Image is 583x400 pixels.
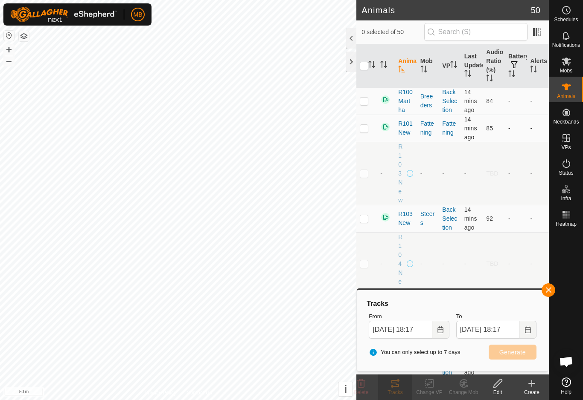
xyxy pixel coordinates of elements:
div: Breeders [420,92,436,110]
button: Choose Date [432,321,449,339]
th: Alerts [527,44,549,88]
button: + [4,45,14,55]
span: Heatmap [556,222,577,227]
td: - [527,87,549,115]
span: 6 Oct 2025 at 6:03 pm [464,116,477,141]
td: - [505,87,527,115]
span: - [464,170,466,177]
th: Last Updated [461,44,483,88]
label: To [456,312,536,321]
div: Change VP [412,388,446,396]
td: - [505,115,527,142]
a: Back Selection [442,206,457,231]
span: R100Martha [398,88,414,115]
app-display-virtual-paddock-transition: - [442,260,444,267]
span: TBD [486,170,498,177]
img: returning on [380,122,391,132]
td: - [505,232,527,295]
div: Tracks [365,299,540,309]
div: Change Mob [446,388,481,396]
img: returning on [380,95,391,105]
span: MB [134,10,143,19]
button: i [338,382,353,396]
span: TBD [486,260,498,267]
input: Search (S) [424,23,528,41]
button: Choose Date [519,321,536,339]
span: Animals [557,94,575,99]
p-sorticon: Activate to sort [464,71,471,78]
div: - [420,259,436,268]
label: From [369,312,449,321]
span: - [464,260,466,267]
span: R103New [398,210,414,227]
span: Help [561,389,571,394]
button: Map Layers [19,31,29,41]
span: Infra [561,196,571,201]
td: - [505,205,527,232]
span: - [380,170,382,177]
p-sorticon: Activate to sort [420,67,427,74]
td: - [527,115,549,142]
div: Tracks [378,388,412,396]
span: 0 selected of 50 [361,28,424,37]
span: R104New [398,233,405,295]
span: Delete [354,389,369,395]
th: Battery [505,44,527,88]
a: Back Selection [442,89,457,113]
div: Edit [481,388,515,396]
span: R101New [398,119,414,137]
div: Steers [420,210,436,227]
a: Help [549,374,583,398]
span: 92 [486,215,493,222]
p-sorticon: Activate to sort [530,67,537,74]
a: Privacy Policy [145,389,177,397]
div: - [420,169,436,178]
span: Neckbands [553,119,579,124]
span: 6 Oct 2025 at 6:03 pm [464,89,477,113]
span: Generate [499,349,526,356]
span: Status [559,170,573,176]
span: 85 [486,125,493,132]
h2: Animals [361,5,531,15]
button: Generate [489,345,536,360]
p-sorticon: Activate to sort [398,67,405,74]
button: – [4,56,14,66]
span: R103New [398,142,405,205]
img: returning on [380,212,391,222]
td: - [527,205,549,232]
app-display-virtual-paddock-transition: - [442,170,444,177]
span: 84 [486,98,493,104]
th: VP [439,44,461,88]
td: - [527,232,549,295]
th: Mob [417,44,439,88]
span: VPs [561,145,571,150]
span: You can only select up to 7 days [369,348,460,357]
span: 50 [531,4,540,17]
span: - [380,260,382,267]
a: Fattening [442,120,456,136]
th: Animal [395,44,417,88]
span: 6 Oct 2025 at 6:03 pm [464,206,477,231]
span: Schedules [554,17,578,22]
p-sorticon: Activate to sort [450,62,457,69]
span: i [344,383,347,395]
div: Create [515,388,549,396]
p-sorticon: Activate to sort [486,76,493,83]
td: - [527,142,549,205]
a: Contact Us [187,389,212,397]
p-sorticon: Activate to sort [508,72,515,78]
th: Audio Ratio (%) [483,44,505,88]
td: - [505,142,527,205]
button: Reset Map [4,31,14,41]
p-sorticon: Activate to sort [380,62,387,69]
span: Notifications [552,43,580,48]
div: Fattening [420,119,436,137]
span: Mobs [560,68,572,73]
img: Gallagher Logo [10,7,117,22]
div: Open chat [554,349,579,374]
p-sorticon: Activate to sort [368,62,375,69]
